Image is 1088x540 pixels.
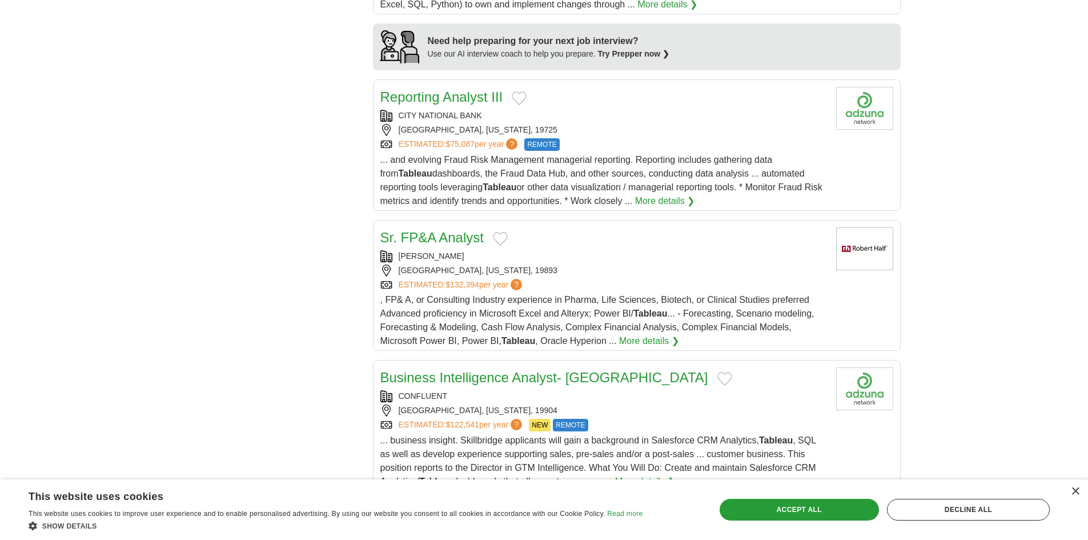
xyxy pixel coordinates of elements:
[553,419,588,431] span: REMOTE
[380,405,827,417] div: [GEOGRAPHIC_DATA], [US_STATE], 19904
[428,48,670,60] div: Use our AI interview coach to help you prepare.
[836,87,893,130] img: Company logo
[501,336,535,346] strong: Tableau
[42,522,97,530] span: Show details
[720,499,879,521] div: Accept all
[506,138,517,150] span: ?
[619,334,679,348] a: More details ❯
[380,265,827,277] div: [GEOGRAPHIC_DATA], [US_STATE], 19893
[399,279,525,291] a: ESTIMATED:$132,394per year?
[607,510,643,518] a: Read more, opens a new window
[524,138,559,151] span: REMOTE
[380,89,503,105] a: Reporting Analyst III
[380,435,816,486] span: ... business insight. Skillbridge applicants will gain a background in Salesforce CRM Analytics, ...
[512,91,527,105] button: Add to favorite jobs
[399,419,525,431] a: ESTIMATED:$122,541per year?
[887,499,1050,521] div: Decline all
[380,230,484,245] a: Sr. FP&A Analyst
[399,138,520,151] a: ESTIMATED:$75,087per year?
[717,372,732,386] button: Add to favorite jobs
[380,390,827,402] div: CONFLUENT
[380,155,822,206] span: ... and evolving Fraud Risk Management managerial reporting. Reporting includes gathering data fr...
[445,139,475,149] span: $75,087
[399,169,432,178] strong: Tableau
[529,419,551,431] span: NEW
[759,435,793,445] strong: Tableau
[380,370,708,385] a: Business Intelligence Analyst- [GEOGRAPHIC_DATA]
[419,477,453,486] strong: Tableau
[633,309,667,318] strong: Tableau
[598,49,670,58] a: Try Prepper now ❯
[399,251,464,261] a: [PERSON_NAME]
[29,486,614,503] div: This website uses cookies
[29,510,605,518] span: This website uses cookies to improve user experience and to enable personalised advertising. By u...
[615,475,675,489] a: More details ❯
[483,182,516,192] strong: Tableau
[445,280,479,289] span: $132,394
[380,110,827,122] div: CITY NATIONAL BANK
[836,227,893,270] img: Robert Half logo
[428,34,670,48] div: Need help preparing for your next job interview?
[493,232,508,246] button: Add to favorite jobs
[380,295,814,346] span: , FP& A, or Consulting Industry experience in Pharma, Life Sciences, Biotech, or Clinical Studies...
[380,124,827,136] div: [GEOGRAPHIC_DATA], [US_STATE], 19725
[29,520,643,531] div: Show details
[511,279,522,290] span: ?
[635,194,695,208] a: More details ❯
[445,420,479,429] span: $122,541
[511,419,522,430] span: ?
[836,367,893,410] img: Company logo
[1071,487,1079,496] div: Close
